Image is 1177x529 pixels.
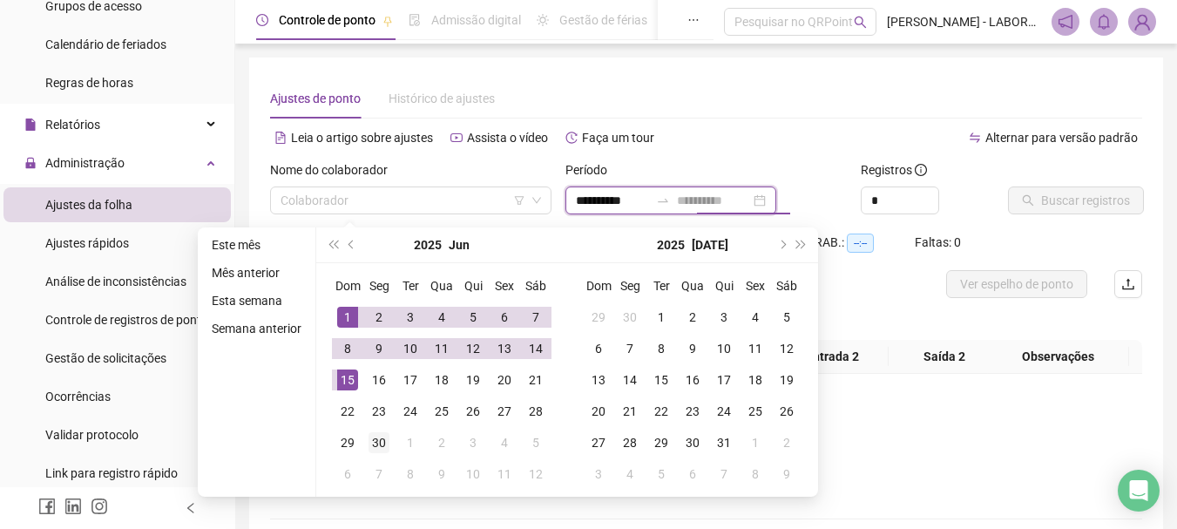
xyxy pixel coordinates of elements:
[520,270,551,302] th: Sáb
[457,396,489,427] td: 2025-06-26
[395,270,426,302] th: Ter
[426,458,457,490] td: 2025-07-09
[274,132,287,144] span: file-text
[395,302,426,333] td: 2025-06-03
[337,432,358,453] div: 29
[431,464,452,485] div: 9
[588,307,609,328] div: 29
[777,340,889,374] th: Entrada 2
[708,302,740,333] td: 2025-07-03
[708,333,740,364] td: 2025-07-10
[619,370,640,390] div: 14
[45,37,166,51] span: Calendário de feriados
[205,318,308,339] li: Semana anterior
[588,432,609,453] div: 27
[1096,14,1112,30] span: bell
[431,401,452,422] div: 25
[740,427,771,458] td: 2025-08-01
[463,370,484,390] div: 19
[776,338,797,359] div: 12
[395,333,426,364] td: 2025-06-10
[677,427,708,458] td: 2025-07-30
[494,370,515,390] div: 20
[745,370,766,390] div: 18
[677,364,708,396] td: 2025-07-16
[525,464,546,485] div: 12
[91,498,108,515] span: instagram
[363,396,395,427] td: 2025-06-23
[395,396,426,427] td: 2025-06-24
[520,396,551,427] td: 2025-06-28
[651,307,672,328] div: 1
[657,227,685,262] button: year panel
[24,157,37,169] span: lock
[915,235,961,249] span: Faltas: 0
[467,131,548,145] span: Assista o vídeo
[708,364,740,396] td: 2025-07-17
[646,333,677,364] td: 2025-07-08
[400,464,421,485] div: 8
[740,302,771,333] td: 2025-07-04
[745,464,766,485] div: 8
[915,164,927,176] span: info-circle
[363,270,395,302] th: Seg
[740,270,771,302] th: Sex
[771,270,802,302] th: Sáb
[369,401,389,422] div: 23
[400,401,421,422] div: 24
[332,396,363,427] td: 2025-06-22
[614,427,646,458] td: 2025-07-28
[520,302,551,333] td: 2025-06-07
[382,16,393,26] span: pushpin
[463,307,484,328] div: 5
[431,370,452,390] div: 18
[740,396,771,427] td: 2025-07-25
[332,364,363,396] td: 2025-06-15
[45,76,133,90] span: Regras de horas
[494,464,515,485] div: 11
[646,458,677,490] td: 2025-08-05
[363,364,395,396] td: 2025-06-16
[771,364,802,396] td: 2025-07-19
[687,14,700,26] span: ellipsis
[614,270,646,302] th: Seg
[682,370,703,390] div: 16
[619,401,640,422] div: 21
[45,351,166,365] span: Gestão de solicitações
[646,270,677,302] th: Ter
[619,432,640,453] div: 28
[489,458,520,490] td: 2025-07-11
[646,364,677,396] td: 2025-07-15
[692,227,728,262] button: month panel
[342,227,362,262] button: prev-year
[450,132,463,144] span: youtube
[537,14,549,26] span: sun
[45,428,139,442] span: Validar protocolo
[969,132,981,144] span: swap
[369,464,389,485] div: 7
[185,502,197,514] span: left
[985,131,1138,145] span: Alternar para versão padrão
[740,458,771,490] td: 2025-08-08
[614,364,646,396] td: 2025-07-14
[708,270,740,302] th: Qui
[651,464,672,485] div: 5
[708,396,740,427] td: 2025-07-24
[771,458,802,490] td: 2025-08-09
[256,14,268,26] span: clock-circle
[270,89,361,108] div: Ajustes de ponto
[389,89,495,108] div: Histórico de ajustes
[463,338,484,359] div: 12
[646,427,677,458] td: 2025-07-29
[457,364,489,396] td: 2025-06-19
[1058,14,1073,30] span: notification
[854,16,867,29] span: search
[489,364,520,396] td: 2025-06-20
[682,464,703,485] div: 6
[525,401,546,422] div: 28
[714,401,734,422] div: 24
[463,432,484,453] div: 3
[64,498,82,515] span: linkedin
[494,401,515,422] div: 27
[457,302,489,333] td: 2025-06-05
